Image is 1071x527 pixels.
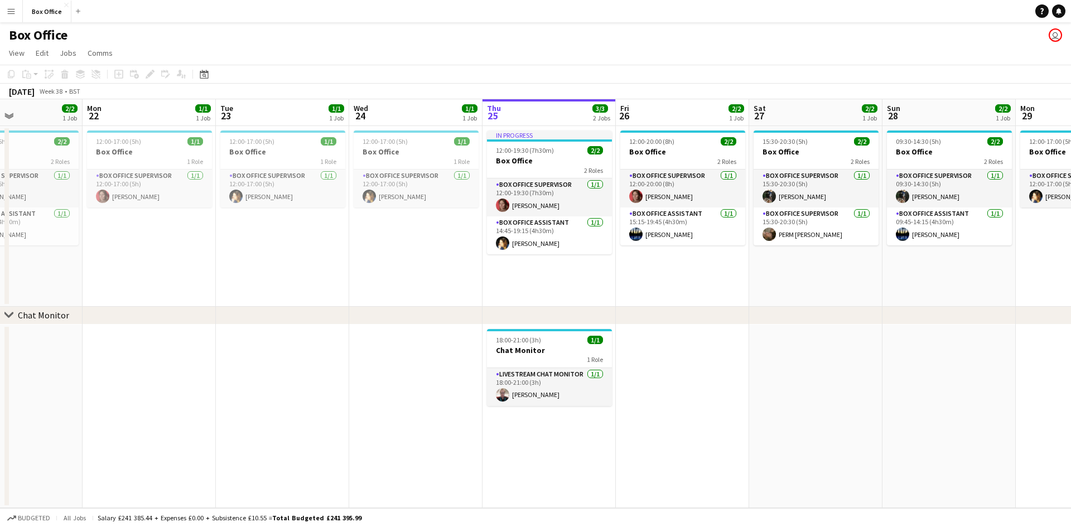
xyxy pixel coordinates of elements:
[487,216,612,254] app-card-role: Box Office Assistant1/114:45-19:15 (4h30m)[PERSON_NAME]
[329,104,344,113] span: 1/1
[593,114,610,122] div: 2 Jobs
[87,103,102,113] span: Mon
[454,157,470,166] span: 1 Role
[88,48,113,58] span: Comms
[83,46,117,60] a: Comms
[887,130,1012,245] app-job-card: 09:30-14:30 (5h)2/2Box Office2 RolesBox Office Supervisor1/109:30-14:30 (5h)[PERSON_NAME]Box Offi...
[87,147,212,157] h3: Box Office
[854,137,870,146] span: 2/2
[9,86,35,97] div: [DATE]
[485,109,501,122] span: 25
[219,109,233,122] span: 23
[984,157,1003,166] span: 2 Roles
[87,130,212,207] app-job-card: 12:00-17:00 (5h)1/1Box Office1 RoleBox Office Supervisor1/112:00-17:00 (5h)[PERSON_NAME]
[220,103,233,113] span: Tue
[96,137,141,146] span: 12:00-17:00 (5h)
[620,130,745,245] app-job-card: 12:00-20:00 (8h)2/2Box Office2 RolesBox Office Supervisor1/112:00-20:00 (8h)[PERSON_NAME]Box Offi...
[187,137,203,146] span: 1/1
[37,87,65,95] span: Week 38
[62,114,77,122] div: 1 Job
[487,329,612,406] app-job-card: 18:00-21:00 (3h)1/1Chat Monitor1 RoleLivestream Chat Monitor1/118:00-21:00 (3h)[PERSON_NAME]
[721,137,736,146] span: 2/2
[851,157,870,166] span: 2 Roles
[487,103,501,113] span: Thu
[51,157,70,166] span: 2 Roles
[9,27,67,43] h1: Box Office
[620,207,745,245] app-card-role: Box Office Assistant1/115:15-19:45 (4h30m)[PERSON_NAME]
[887,147,1012,157] h3: Box Office
[587,355,603,364] span: 1 Role
[54,137,70,146] span: 2/2
[220,130,345,207] app-job-card: 12:00-17:00 (5h)1/1Box Office1 RoleBox Office Supervisor1/112:00-17:00 (5h)[PERSON_NAME]
[352,109,368,122] span: 24
[885,109,900,122] span: 28
[9,48,25,58] span: View
[620,147,745,157] h3: Box Office
[487,178,612,216] app-card-role: Box Office Supervisor1/112:00-19:30 (7h30m)[PERSON_NAME]
[487,130,612,139] div: In progress
[995,104,1011,113] span: 2/2
[487,345,612,355] h3: Chat Monitor
[62,104,78,113] span: 2/2
[354,170,479,207] app-card-role: Box Office Supervisor1/112:00-17:00 (5h)[PERSON_NAME]
[487,130,612,254] app-job-card: In progress12:00-19:30 (7h30m)2/2Box Office2 RolesBox Office Supervisor1/112:00-19:30 (7h30m)[PER...
[629,137,674,146] span: 12:00-20:00 (8h)
[87,170,212,207] app-card-role: Box Office Supervisor1/112:00-17:00 (5h)[PERSON_NAME]
[754,130,879,245] app-job-card: 15:30-20:30 (5h)2/2Box Office2 RolesBox Office Supervisor1/115:30-20:30 (5h)[PERSON_NAME]Box Offi...
[754,207,879,245] app-card-role: Box Office Supervisor1/115:30-20:30 (5h)PERM [PERSON_NAME]
[363,137,408,146] span: 12:00-17:00 (5h)
[1020,103,1035,113] span: Mon
[18,514,50,522] span: Budgeted
[862,114,877,122] div: 1 Job
[887,207,1012,245] app-card-role: Box Office Assistant1/109:45-14:15 (4h30m)[PERSON_NAME]
[18,310,69,321] div: Chat Monitor
[329,114,344,122] div: 1 Job
[85,109,102,122] span: 22
[98,514,361,522] div: Salary £241 385.44 + Expenses £0.00 + Subsistence £10.55 =
[763,137,808,146] span: 15:30-20:30 (5h)
[996,114,1010,122] div: 1 Job
[1019,109,1035,122] span: 29
[354,147,479,157] h3: Box Office
[620,170,745,207] app-card-role: Box Office Supervisor1/112:00-20:00 (8h)[PERSON_NAME]
[320,157,336,166] span: 1 Role
[729,104,744,113] span: 2/2
[887,103,900,113] span: Sun
[4,46,29,60] a: View
[462,104,477,113] span: 1/1
[496,336,541,344] span: 18:00-21:00 (3h)
[1049,28,1062,42] app-user-avatar: Millie Haldane
[487,368,612,406] app-card-role: Livestream Chat Monitor1/118:00-21:00 (3h)[PERSON_NAME]
[987,137,1003,146] span: 2/2
[462,114,477,122] div: 1 Job
[587,336,603,344] span: 1/1
[61,514,88,522] span: All jobs
[862,104,877,113] span: 2/2
[354,103,368,113] span: Wed
[729,114,744,122] div: 1 Job
[60,48,76,58] span: Jobs
[754,170,879,207] app-card-role: Box Office Supervisor1/115:30-20:30 (5h)[PERSON_NAME]
[496,146,554,154] span: 12:00-19:30 (7h30m)
[620,103,629,113] span: Fri
[717,157,736,166] span: 2 Roles
[754,147,879,157] h3: Box Office
[23,1,71,22] button: Box Office
[321,137,336,146] span: 1/1
[220,147,345,157] h3: Box Office
[195,104,211,113] span: 1/1
[6,512,52,524] button: Budgeted
[69,87,80,95] div: BST
[454,137,470,146] span: 1/1
[187,157,203,166] span: 1 Role
[584,166,603,175] span: 2 Roles
[592,104,608,113] span: 3/3
[229,137,274,146] span: 12:00-17:00 (5h)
